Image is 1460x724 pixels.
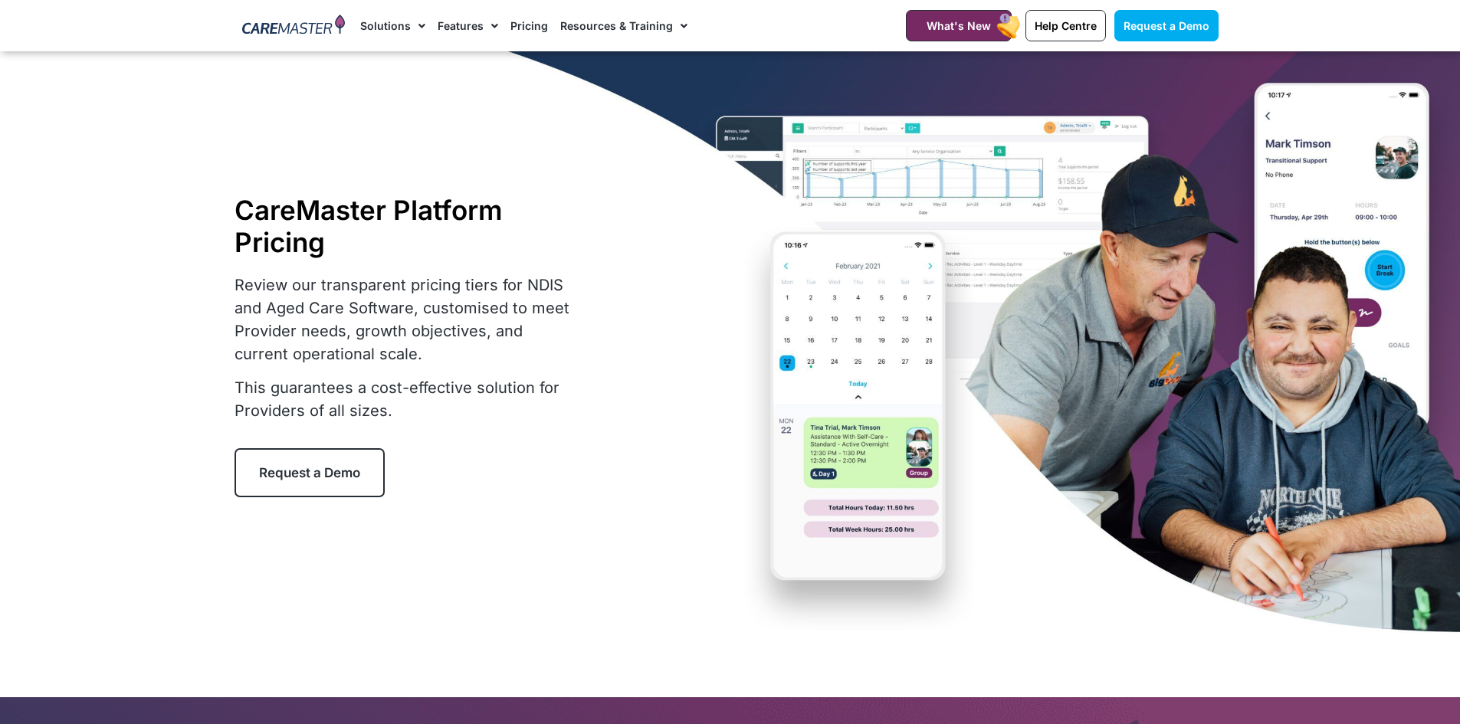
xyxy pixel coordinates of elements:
span: Request a Demo [1124,19,1209,32]
a: Help Centre [1025,10,1106,41]
a: Request a Demo [1114,10,1219,41]
p: This guarantees a cost-effective solution for Providers of all sizes. [235,376,579,422]
p: Review our transparent pricing tiers for NDIS and Aged Care Software, customised to meet Provider... [235,274,579,365]
span: Help Centre [1035,19,1097,32]
a: What's New [906,10,1012,41]
img: CareMaster Logo [242,15,346,38]
h1: CareMaster Platform Pricing [235,194,579,258]
a: Request a Demo [235,448,385,497]
span: What's New [927,19,991,32]
span: Request a Demo [259,465,360,480]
